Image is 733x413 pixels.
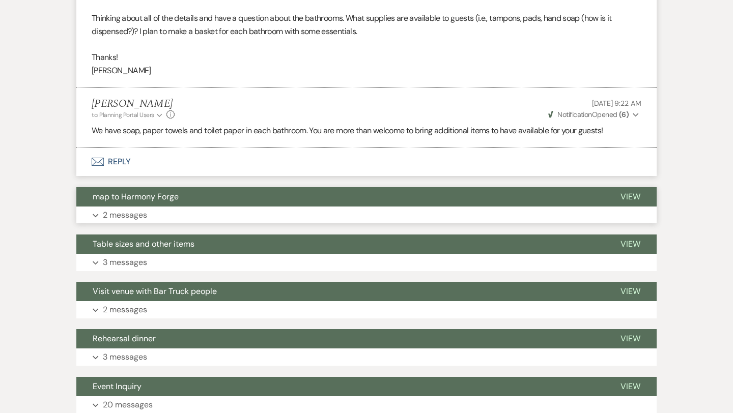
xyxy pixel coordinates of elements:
button: Rehearsal dinner [76,329,604,348]
span: View [621,239,640,249]
button: 2 messages [76,301,657,318]
p: Thanks! [92,51,641,64]
button: Event Inquiry [76,377,604,396]
button: Reply [76,147,657,176]
button: View [604,282,657,301]
p: 2 messages [103,209,147,222]
button: map to Harmony Forge [76,187,604,206]
p: 2 messages [103,303,147,316]
span: Rehearsal dinner [93,333,156,344]
span: Table sizes and other items [93,239,194,249]
span: Notification [557,110,591,119]
button: Visit venue with Bar Truck people [76,282,604,301]
button: View [604,187,657,206]
span: View [621,381,640,392]
span: View [621,333,640,344]
span: Opened [548,110,629,119]
button: 3 messages [76,348,657,366]
p: 3 messages [103,350,147,364]
span: [DATE] 9:22 AM [592,99,641,108]
button: to: Planning Portal Users [92,110,164,120]
p: Thinking about all of the details and have a question about the bathrooms. What supplies are avai... [92,12,641,38]
span: View [621,286,640,297]
p: 20 messages [103,398,153,411]
button: View [604,329,657,348]
button: NotificationOpened (6) [547,109,641,120]
button: 3 messages [76,254,657,271]
p: 3 messages [103,256,147,269]
p: We have soap, paper towels and toilet paper in each bathroom. You are more than welcome to bring ... [92,124,641,137]
span: Visit venue with Bar Truck people [93,286,217,297]
button: Table sizes and other items [76,234,604,254]
h5: [PERSON_NAME] [92,98,175,110]
span: to: Planning Portal Users [92,111,154,119]
span: map to Harmony Forge [93,191,179,202]
button: View [604,234,657,254]
button: View [604,377,657,396]
span: View [621,191,640,202]
strong: ( 6 ) [619,110,629,119]
button: 2 messages [76,206,657,224]
span: Event Inquiry [93,381,142,392]
p: [PERSON_NAME] [92,64,641,77]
